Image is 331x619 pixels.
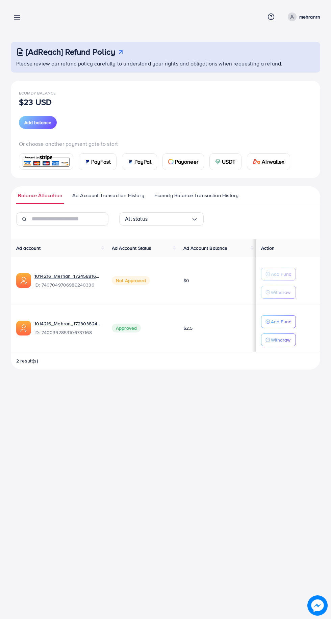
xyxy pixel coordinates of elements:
span: Ad Account Transaction History [72,192,144,199]
a: 1014216_Mehran_1723038241071 [34,320,101,327]
button: Add balance [19,116,57,129]
span: Balance Allocation [18,192,62,199]
p: Add Fund [271,318,291,326]
p: Or choose another payment gate to start [19,140,312,148]
span: Airwallex [262,158,284,166]
a: cardPayPal [122,153,157,170]
span: All status [125,214,148,224]
span: Ad Account Status [112,245,152,251]
span: Payoneer [175,158,198,166]
p: Add Fund [271,270,291,278]
p: mehranrn [299,13,320,21]
div: Search for option [119,212,204,226]
span: Ad Account Balance [183,245,228,251]
span: Approved [112,324,141,332]
h3: [AdReach] Refund Policy [26,47,115,57]
span: Not Approved [112,276,150,285]
img: ic-ads-acc.e4c84228.svg [16,273,31,288]
img: card [253,159,261,164]
span: PayPal [134,158,151,166]
a: cardPayFast [79,153,117,170]
a: 1014216_Merhan_1724588164299 [34,273,101,279]
p: Please review our refund policy carefully to understand your rights and obligations when requesti... [16,59,316,68]
span: Add balance [24,119,51,126]
img: card [215,159,221,164]
img: card [21,154,71,169]
span: Ad account [16,245,41,251]
a: card [19,153,73,170]
p: Withdraw [271,336,290,344]
button: Withdraw [261,286,296,299]
div: <span class='underline'>1014216_Mehran_1723038241071</span></br>7400392853106737168 [34,320,101,336]
img: ic-ads-acc.e4c84228.svg [16,321,31,335]
p: $23 USD [19,98,52,106]
img: card [168,159,174,164]
img: image [307,595,328,616]
a: cardPayoneer [162,153,204,170]
span: Ecomdy Balance Transaction History [154,192,238,199]
img: card [84,159,90,164]
input: Search for option [148,214,191,224]
span: PayFast [91,158,111,166]
button: Add Fund [261,315,296,328]
span: 2 result(s) [16,357,38,364]
p: Withdraw [271,288,290,296]
button: Add Fund [261,268,296,280]
span: $2.5 [183,325,193,331]
span: Action [261,245,275,251]
span: $0 [183,277,189,284]
a: cardUSDT [209,153,241,170]
a: mehranrn [285,12,320,21]
button: Withdraw [261,333,296,346]
span: ID: 7407049706989240336 [34,281,101,288]
div: <span class='underline'>1014216_Merhan_1724588164299</span></br>7407049706989240336 [34,273,101,288]
span: USDT [222,158,236,166]
span: ID: 7400392853106737168 [34,329,101,336]
span: Ecomdy Balance [19,90,56,96]
a: cardAirwallex [247,153,290,170]
img: card [128,159,133,164]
